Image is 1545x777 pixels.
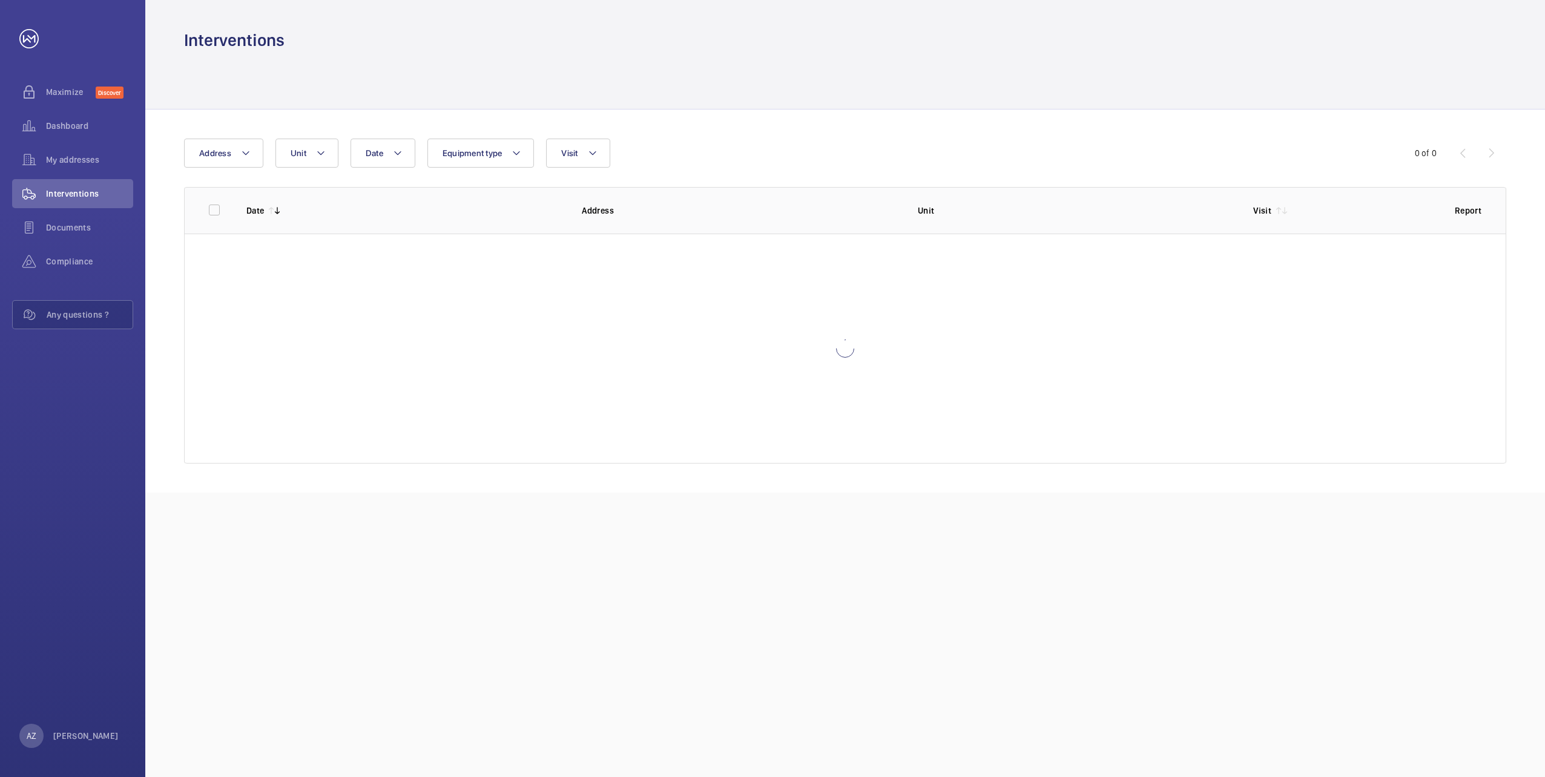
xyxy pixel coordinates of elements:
p: AZ [27,730,36,742]
span: My addresses [46,154,133,166]
span: Visit [561,148,578,158]
span: Date [366,148,383,158]
span: Any questions ? [47,309,133,321]
p: Address [582,205,898,217]
button: Equipment type [427,139,535,168]
button: Visit [546,139,610,168]
div: 0 of 0 [1415,147,1437,159]
span: Dashboard [46,120,133,132]
button: Unit [275,139,338,168]
p: Report [1455,205,1481,217]
span: Documents [46,221,133,234]
p: Unit [918,205,1234,217]
span: Unit [291,148,306,158]
button: Address [184,139,263,168]
span: Address [199,148,231,158]
span: Maximize [46,86,96,98]
button: Date [351,139,415,168]
p: Visit [1253,205,1271,217]
p: [PERSON_NAME] [53,730,119,742]
span: Discover [96,87,124,99]
span: Compliance [46,255,133,267]
h1: Interventions [184,29,285,51]
p: Date [246,205,264,217]
span: Equipment type [443,148,502,158]
span: Interventions [46,188,133,200]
